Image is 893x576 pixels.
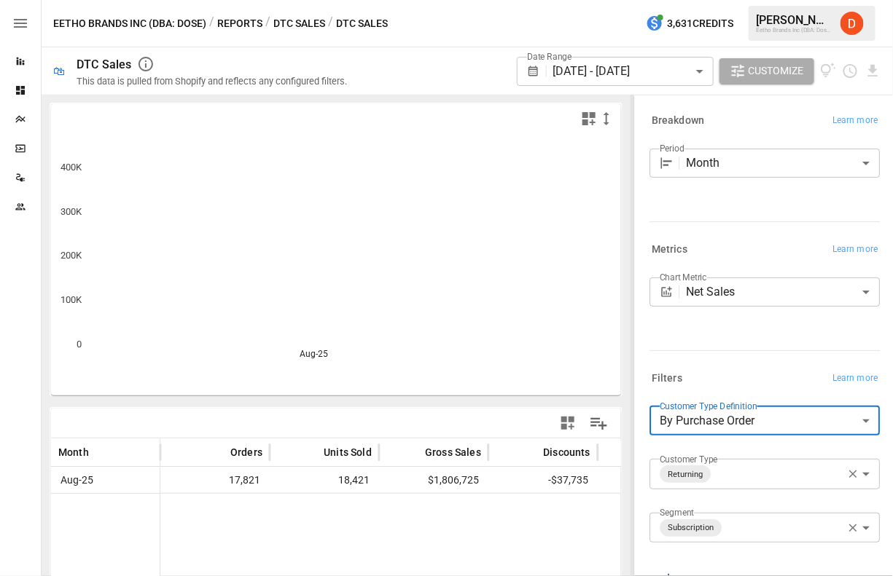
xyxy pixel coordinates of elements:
[53,15,206,33] button: Eetho Brands Inc (DBA: Dose)
[227,467,262,493] span: 17,821
[660,453,718,465] label: Customer Type
[230,445,262,459] span: Orders
[208,442,229,462] button: Sort
[77,58,131,71] div: DTC Sales
[660,507,694,519] label: Segment
[652,113,704,129] h6: Breakdown
[720,58,814,84] button: Customize
[662,466,709,483] span: Returning
[90,442,111,462] button: Sort
[686,277,880,307] div: Net Sales
[865,63,881,79] button: Download report
[756,27,832,33] div: Eetho Brands Inc (DBA: Dose)
[58,445,89,459] span: Month
[527,50,572,63] label: Date Range
[61,250,83,261] text: 200K
[425,445,481,459] span: Gross Sales
[403,442,424,462] button: Sort
[582,407,615,440] button: Manage Columns
[61,294,83,305] text: 100K
[652,371,682,387] h6: Filters
[756,13,832,27] div: [PERSON_NAME]
[660,271,707,283] label: Chart Metric
[324,445,372,459] span: Units Sold
[77,339,82,350] text: 0
[521,442,542,462] button: Sort
[546,467,590,493] span: -$37,735
[749,62,804,80] span: Customize
[51,133,623,395] svg: A chart.
[842,63,859,79] button: Schedule report
[650,406,880,435] div: By Purchase Order
[61,162,83,173] text: 400K
[832,114,878,128] span: Learn more
[426,467,481,493] span: $1,806,725
[328,15,333,33] div: /
[553,57,713,86] div: [DATE] - [DATE]
[662,519,720,536] span: Subscription
[832,3,873,44] button: Daley Meistrell
[61,206,83,217] text: 300K
[209,15,214,33] div: /
[300,349,329,359] text: Aug-25
[660,142,685,154] label: Period
[217,15,262,33] button: Reports
[543,445,590,459] span: Discounts
[53,64,65,78] div: 🛍
[686,149,880,178] div: Month
[820,58,837,84] button: View documentation
[336,467,372,493] span: 18,421
[667,15,733,33] span: 3,631 Credits
[640,10,739,37] button: 3,631Credits
[58,467,95,493] span: Aug-25
[832,242,878,257] span: Learn more
[77,76,347,87] div: This data is pulled from Shopify and reflects any configured filters.
[273,15,325,33] button: DTC Sales
[265,15,270,33] div: /
[832,371,878,386] span: Learn more
[841,12,864,35] img: Daley Meistrell
[652,242,687,258] h6: Metrics
[302,442,322,462] button: Sort
[660,400,757,412] label: Customer Type Definition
